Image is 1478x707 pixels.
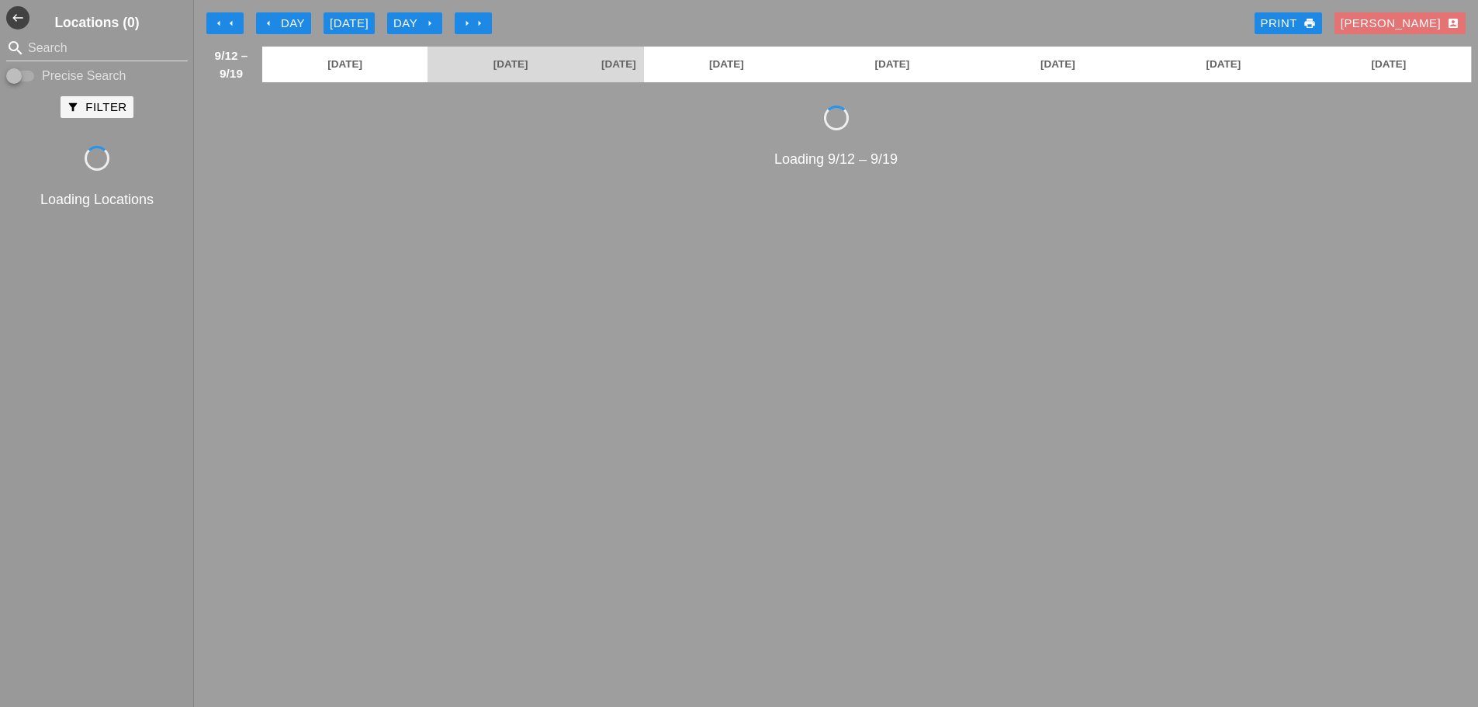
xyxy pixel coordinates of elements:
[213,17,225,29] i: arrow_left
[427,47,593,82] a: [DATE]
[387,12,442,34] button: Day
[1141,47,1306,82] a: [DATE]
[455,12,492,34] button: Move Ahead 1 Week
[6,6,29,29] button: Shrink Sidebar
[67,99,126,116] div: Filter
[1303,17,1316,29] i: print
[208,47,254,82] span: 9/12 – 9/19
[256,12,311,34] button: Day
[1307,47,1471,82] a: [DATE]
[461,17,473,29] i: arrow_right
[1334,12,1466,34] button: [PERSON_NAME]
[473,17,486,29] i: arrow_right
[206,12,244,34] button: Move Back 1 Week
[324,12,375,34] button: [DATE]
[644,47,809,82] a: [DATE]
[1261,15,1316,33] div: Print
[3,189,191,210] div: Loading Locations
[262,17,275,29] i: arrow_left
[262,15,305,33] div: Day
[393,15,436,33] div: Day
[975,47,1141,82] a: [DATE]
[6,67,188,85] div: Enable Precise search to match search terms exactly.
[42,68,126,84] label: Precise Search
[1447,17,1459,29] i: account_box
[67,101,79,113] i: filter_alt
[809,47,974,82] a: [DATE]
[594,47,644,82] a: [DATE]
[61,96,133,118] button: Filter
[28,36,166,61] input: Search
[6,6,29,29] i: west
[1341,15,1459,33] div: [PERSON_NAME]
[330,15,369,33] div: [DATE]
[424,17,436,29] i: arrow_right
[6,39,25,57] i: search
[225,17,237,29] i: arrow_left
[262,47,427,82] a: [DATE]
[1255,12,1322,34] a: Print
[200,149,1472,170] div: Loading 9/12 – 9/19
